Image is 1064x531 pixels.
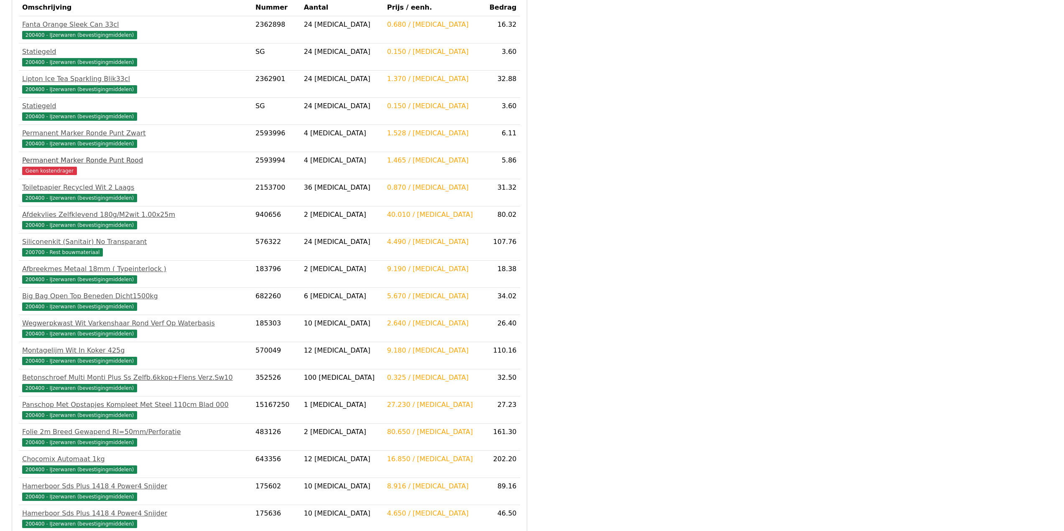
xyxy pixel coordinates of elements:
td: 2153700 [252,179,301,206]
td: 80.02 [483,206,520,234]
td: 5.86 [483,152,520,179]
div: 1.528 / [MEDICAL_DATA] [387,128,480,138]
div: Betonschroef Multi Monti Plus Ss Zelfb.6kkop+Flens Verz.Sw10 [22,373,249,383]
div: 4.650 / [MEDICAL_DATA] [387,508,480,518]
div: 40.010 / [MEDICAL_DATA] [387,210,480,220]
div: 36 [MEDICAL_DATA] [304,183,380,193]
div: 16.850 / [MEDICAL_DATA] [387,454,480,464]
a: Betonschroef Multi Monti Plus Ss Zelfb.6kkop+Flens Verz.Sw10200400 - IJzerwaren (bevestigingmidde... [22,373,249,393]
a: Folie 2m Breed Gewapend Rl=50mm/Perforatie200400 - IJzerwaren (bevestigingmiddelen) [22,427,249,447]
div: 9.180 / [MEDICAL_DATA] [387,346,480,356]
div: Afdekvlies Zelfklevend 180g/M2wit 1.00x25m [22,210,249,220]
div: Montagelijm Wit In Koker 425g [22,346,249,356]
span: 200700 - Rest bouwmateriaal [22,248,103,257]
div: Toiletpapier Recycled Wit 2 Laags [22,183,249,193]
div: 5.670 / [MEDICAL_DATA] [387,291,480,301]
a: Afbreekmes Metaal 18mm ( Typeinterlock )200400 - IJzerwaren (bevestigingmiddelen) [22,264,249,284]
td: 175602 [252,478,301,505]
td: 16.32 [483,16,520,43]
div: 27.230 / [MEDICAL_DATA] [387,400,480,410]
div: 0.150 / [MEDICAL_DATA] [387,47,480,57]
div: Lipton Ice Tea Sparkling Blik33cl [22,74,249,84]
td: 183796 [252,261,301,288]
td: 2593996 [252,125,301,152]
div: Folie 2m Breed Gewapend Rl=50mm/Perforatie [22,427,249,437]
td: SG [252,98,301,125]
div: 80.650 / [MEDICAL_DATA] [387,427,480,437]
td: 31.32 [483,179,520,206]
span: 200400 - IJzerwaren (bevestigingmiddelen) [22,438,137,447]
td: 110.16 [483,342,520,369]
div: 2 [MEDICAL_DATA] [304,427,380,437]
span: 200400 - IJzerwaren (bevestigingmiddelen) [22,302,137,311]
span: 200400 - IJzerwaren (bevestigingmiddelen) [22,85,137,94]
td: 352526 [252,369,301,396]
span: 200400 - IJzerwaren (bevestigingmiddelen) [22,357,137,365]
div: Statiegeld [22,47,249,57]
div: 12 [MEDICAL_DATA] [304,454,380,464]
div: 4 [MEDICAL_DATA] [304,128,380,138]
td: 483126 [252,424,301,451]
div: 24 [MEDICAL_DATA] [304,101,380,111]
div: 24 [MEDICAL_DATA] [304,74,380,84]
a: Afdekvlies Zelfklevend 180g/M2wit 1.00x25m200400 - IJzerwaren (bevestigingmiddelen) [22,210,249,230]
div: 24 [MEDICAL_DATA] [304,47,380,57]
a: Chocomix Automaat 1kg200400 - IJzerwaren (bevestigingmiddelen) [22,454,249,474]
td: 682260 [252,288,301,315]
div: Hamerboor Sds Plus 1418 4 Power4 Snijder [22,481,249,491]
a: Siliconenkit (Sanitair) No Transparant200700 - Rest bouwmateriaal [22,237,249,257]
div: 9.190 / [MEDICAL_DATA] [387,264,480,274]
div: 2 [MEDICAL_DATA] [304,210,380,220]
td: 27.23 [483,396,520,424]
td: 202.20 [483,451,520,478]
div: Siliconenkit (Sanitair) No Transparant [22,237,249,247]
td: 940656 [252,206,301,234]
td: 3.60 [483,43,520,71]
span: 200400 - IJzerwaren (bevestigingmiddelen) [22,58,137,66]
td: 32.50 [483,369,520,396]
div: 6 [MEDICAL_DATA] [304,291,380,301]
a: Statiegeld200400 - IJzerwaren (bevestigingmiddelen) [22,47,249,67]
a: Fanta Orange Sleek Can 33cl200400 - IJzerwaren (bevestigingmiddelen) [22,20,249,40]
a: Hamerboor Sds Plus 1418 4 Power4 Snijder200400 - IJzerwaren (bevestigingmiddelen) [22,508,249,528]
td: SG [252,43,301,71]
td: 2362898 [252,16,301,43]
div: 0.325 / [MEDICAL_DATA] [387,373,480,383]
div: 1.465 / [MEDICAL_DATA] [387,155,480,165]
div: 0.680 / [MEDICAL_DATA] [387,20,480,30]
a: Big Bag Open Top Beneden Dicht1500kg200400 - IJzerwaren (bevestigingmiddelen) [22,291,249,311]
div: 100 [MEDICAL_DATA] [304,373,380,383]
a: Hamerboor Sds Plus 1418 4 Power4 Snijder200400 - IJzerwaren (bevestigingmiddelen) [22,481,249,501]
span: Geen kostendrager [22,167,77,175]
a: Permanent Marker Ronde Punt Zwart200400 - IJzerwaren (bevestigingmiddelen) [22,128,249,148]
td: 2593994 [252,152,301,179]
div: 2.640 / [MEDICAL_DATA] [387,318,480,328]
div: 2 [MEDICAL_DATA] [304,264,380,274]
td: 185303 [252,315,301,342]
span: 200400 - IJzerwaren (bevestigingmiddelen) [22,112,137,121]
a: Lipton Ice Tea Sparkling Blik33cl200400 - IJzerwaren (bevestigingmiddelen) [22,74,249,94]
span: 200400 - IJzerwaren (bevestigingmiddelen) [22,465,137,474]
div: Chocomix Automaat 1kg [22,454,249,464]
td: 26.40 [483,315,520,342]
div: 8.916 / [MEDICAL_DATA] [387,481,480,491]
a: Toiletpapier Recycled Wit 2 Laags200400 - IJzerwaren (bevestigingmiddelen) [22,183,249,203]
a: Montagelijm Wit In Koker 425g200400 - IJzerwaren (bevestigingmiddelen) [22,346,249,366]
div: Fanta Orange Sleek Can 33cl [22,20,249,30]
div: Wegwerpkwast Wit Varkenshaar Rond Verf Op Waterbasis [22,318,249,328]
td: 570049 [252,342,301,369]
div: Panschop Met Opstapjes Kompleet Met Steel 110cm Blad 000 [22,400,249,410]
div: 0.870 / [MEDICAL_DATA] [387,183,480,193]
div: Statiegeld [22,101,249,111]
td: 576322 [252,234,301,261]
div: Big Bag Open Top Beneden Dicht1500kg [22,291,249,301]
span: 200400 - IJzerwaren (bevestigingmiddelen) [22,31,137,39]
td: 3.60 [483,98,520,125]
td: 2362901 [252,71,301,98]
div: 10 [MEDICAL_DATA] [304,508,380,518]
a: Permanent Marker Ronde Punt RoodGeen kostendrager [22,155,249,175]
div: 0.150 / [MEDICAL_DATA] [387,101,480,111]
span: 200400 - IJzerwaren (bevestigingmiddelen) [22,411,137,419]
span: 200400 - IJzerwaren (bevestigingmiddelen) [22,520,137,528]
div: Permanent Marker Ronde Punt Zwart [22,128,249,138]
